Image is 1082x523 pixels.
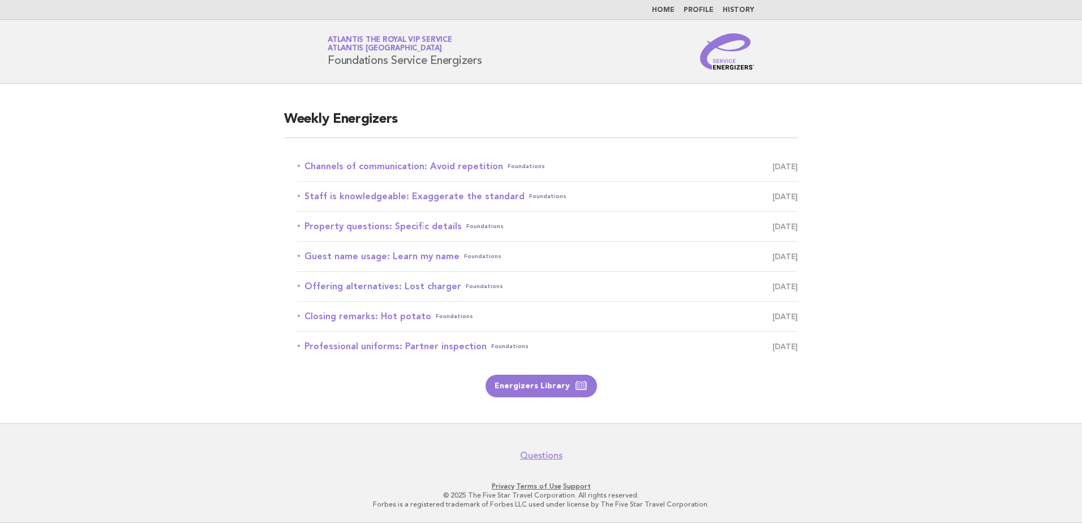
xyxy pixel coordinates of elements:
span: [DATE] [772,218,798,234]
span: Foundations [508,158,545,174]
a: Energizers Library [486,375,597,397]
a: Privacy [492,482,514,490]
span: [DATE] [772,158,798,174]
a: Property questions: Specific detailsFoundations [DATE] [298,218,798,234]
a: Staff is knowledgeable: Exaggerate the standardFoundations [DATE] [298,188,798,204]
a: Professional uniforms: Partner inspectionFoundations [DATE] [298,338,798,354]
a: Terms of Use [516,482,561,490]
h2: Weekly Energizers [284,110,798,138]
span: Foundations [464,248,501,264]
a: Home [652,7,675,14]
span: [DATE] [772,188,798,204]
p: © 2025 The Five Star Travel Corporation. All rights reserved. [195,491,887,500]
span: Foundations [436,308,473,324]
p: · · [195,482,887,491]
a: Offering alternatives: Lost chargerFoundations [DATE] [298,278,798,294]
span: Atlantis [GEOGRAPHIC_DATA] [328,45,442,53]
span: [DATE] [772,278,798,294]
span: Foundations [466,278,503,294]
p: Forbes is a registered trademark of Forbes LLC used under license by The Five Star Travel Corpora... [195,500,887,509]
span: [DATE] [772,308,798,324]
span: Foundations [491,338,529,354]
a: Profile [684,7,714,14]
a: Closing remarks: Hot potatoFoundations [DATE] [298,308,798,324]
a: Channels of communication: Avoid repetitionFoundations [DATE] [298,158,798,174]
img: Service Energizers [700,33,754,70]
a: History [723,7,754,14]
a: Atlantis the Royal VIP ServiceAtlantis [GEOGRAPHIC_DATA] [328,36,452,52]
h1: Foundations Service Energizers [328,37,482,66]
a: Questions [520,450,563,461]
span: [DATE] [772,338,798,354]
span: Foundations [466,218,504,234]
a: Support [563,482,591,490]
span: [DATE] [772,248,798,264]
a: Guest name usage: Learn my nameFoundations [DATE] [298,248,798,264]
span: Foundations [529,188,566,204]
